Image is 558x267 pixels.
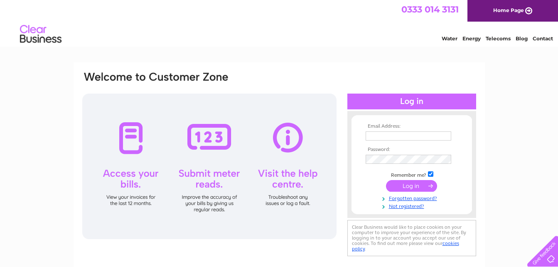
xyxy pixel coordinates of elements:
[386,180,437,192] input: Submit
[364,124,460,129] th: Email Address:
[83,5,476,40] div: Clear Business is a trading name of Verastar Limited (registered in [GEOGRAPHIC_DATA] No. 3667643...
[516,35,528,42] a: Blog
[352,240,459,252] a: cookies policy
[486,35,511,42] a: Telecoms
[20,22,62,47] img: logo.png
[366,202,460,210] a: Not registered?
[401,4,459,15] a: 0333 014 3131
[364,170,460,178] td: Remember me?
[347,220,476,256] div: Clear Business would like to place cookies on your computer to improve your experience of the sit...
[533,35,553,42] a: Contact
[364,147,460,153] th: Password:
[442,35,457,42] a: Water
[366,194,460,202] a: Forgotten password?
[462,35,481,42] a: Energy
